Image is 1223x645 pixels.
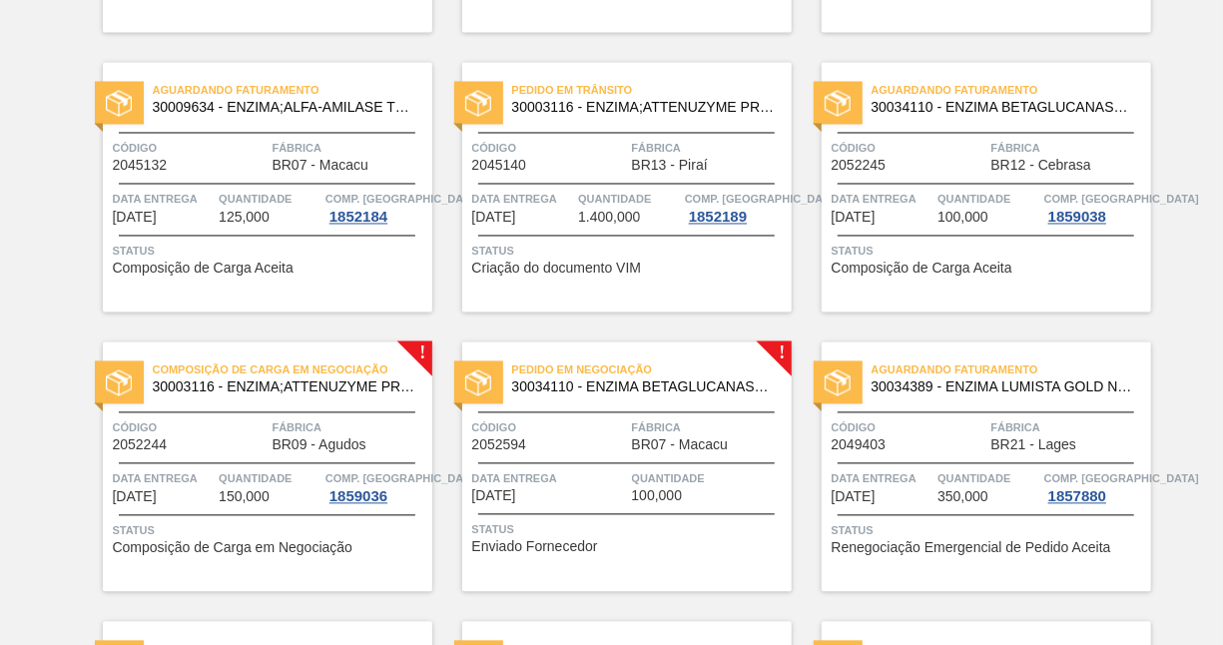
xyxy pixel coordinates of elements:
span: 30003116 - ENZIMA;ATTENUZYME PRO;NOVOZYMES; [512,101,776,116]
span: 30009634 - ENZIMA;ALFA-AMILASE TERMOESTÁVEL;TERMAMY [153,101,416,116]
span: 22/10/2025 [832,211,876,226]
span: Data Entrega [832,469,933,489]
span: Código [113,139,268,159]
span: Status [113,242,427,262]
span: 100,000 [937,211,988,226]
span: Aguardando Faturamento [872,81,1151,101]
img: status [106,370,132,396]
span: Fábrica [273,139,427,159]
span: Pedido em Trânsito [512,81,792,101]
a: Comp. [GEOGRAPHIC_DATA]1859036 [325,469,427,505]
span: Código [472,418,627,438]
div: 1859038 [1044,210,1110,226]
span: Status [832,242,1146,262]
a: statusPedido em Trânsito30003116 - ENZIMA;ATTENUZYME PRO;NOVOZYMES;Código2045140FábricaBR13 - Pir... [432,63,792,313]
span: 22/10/2025 [472,211,516,226]
span: 2052244 [113,438,168,453]
span: Comp. Carga [1044,469,1199,489]
span: 2052245 [832,159,887,174]
span: 20/10/2025 [113,211,157,226]
a: Comp. [GEOGRAPHIC_DATA]1857880 [1044,469,1146,505]
span: Status [472,520,787,540]
span: 350,000 [937,490,988,505]
span: Fábrica [991,418,1146,438]
span: 30034110 - ENZIMA BETAGLUCANASE ULTRAFLO PRIME [872,101,1135,116]
span: Criação do documento VIM [472,262,642,277]
span: Quantidade [632,469,787,489]
span: Fábrica [273,418,427,438]
span: 23/10/2025 [472,489,516,504]
span: BR12 - Cebrasa [991,159,1091,174]
span: 2049403 [832,438,887,453]
span: 150,000 [219,490,270,505]
div: 1852189 [685,210,751,226]
span: Data Entrega [472,469,627,489]
span: 1.400,000 [578,211,640,226]
span: Comp. Carga [1044,190,1199,210]
a: statusAguardando Faturamento30009634 - ENZIMA;ALFA-AMILASE TERMOESTÁVEL;TERMAMYCódigo2045132Fábri... [73,63,432,313]
a: !statusComposição de Carga em Negociação30003116 - ENZIMA;ATTENUZYME PRO;NOVOZYMES;Código2052244F... [73,342,432,592]
span: Status [472,242,787,262]
span: Status [832,521,1146,541]
span: Quantidade [937,469,1039,489]
span: 30034389 - ENZIMA LUMISTA GOLD NOVONESIS 25KG [872,380,1135,395]
span: Fábrica [632,418,787,438]
img: status [825,91,851,117]
span: 30003116 - ENZIMA;ATTENUZYME PRO;NOVOZYMES; [153,380,416,395]
span: Comp. Carga [325,469,480,489]
span: 22/10/2025 [113,490,157,505]
span: Data Entrega [832,190,933,210]
span: Fábrica [991,139,1146,159]
div: 1857880 [1044,489,1110,505]
span: Código [832,139,986,159]
span: Comp. Carga [325,190,480,210]
a: Comp. [GEOGRAPHIC_DATA]1859038 [1044,190,1146,226]
span: Status [113,521,427,541]
a: !statusPedido em Negociação30034110 - ENZIMA BETAGLUCANASE ULTRAFLO PRIMECódigo2052594FábricaBR07... [432,342,792,592]
span: Quantidade [219,190,320,210]
span: Composição de Carga em Negociação [113,541,352,556]
a: statusAguardando Faturamento30034389 - ENZIMA LUMISTA GOLD NOVONESIS 25KGCódigo2049403FábricaBR21... [792,342,1151,592]
span: 2052594 [472,438,527,453]
span: Data Entrega [113,469,215,489]
img: status [825,370,851,396]
span: Código [832,418,986,438]
a: statusAguardando Faturamento30034110 - ENZIMA BETAGLUCANASE ULTRAFLO PRIMECódigo2052245FábricaBR1... [792,63,1151,313]
span: BR21 - Lages [991,438,1077,453]
span: 100,000 [632,489,683,504]
span: Comp. Carga [685,190,840,210]
div: 1852184 [325,210,391,226]
span: Fábrica [632,139,787,159]
span: Código [113,418,268,438]
span: BR07 - Macacu [273,159,368,174]
span: Renegociação Emergencial de Pedido Aceita [832,541,1111,556]
img: status [465,370,491,396]
span: BR07 - Macacu [632,438,728,453]
span: Quantidade [219,469,320,489]
a: Comp. [GEOGRAPHIC_DATA]1852184 [325,190,427,226]
img: status [465,91,491,117]
span: Quantidade [937,190,1039,210]
span: 2045132 [113,159,168,174]
span: BR09 - Agudos [273,438,366,453]
span: 2045140 [472,159,527,174]
span: Data Entrega [113,190,215,210]
span: Aguardando Faturamento [153,81,432,101]
img: status [106,91,132,117]
span: Composição de Carga Aceita [113,262,294,277]
span: Data Entrega [472,190,574,210]
a: Comp. [GEOGRAPHIC_DATA]1852189 [685,190,787,226]
span: BR13 - Piraí [632,159,708,174]
span: 125,000 [219,211,270,226]
span: Quantidade [578,190,680,210]
span: Composição de Carga em Negociação [153,360,432,380]
span: Enviado Fornecedor [472,540,598,555]
span: Código [472,139,627,159]
span: Composição de Carga Aceita [832,262,1012,277]
span: 25/10/2025 [832,490,876,505]
div: 1859036 [325,489,391,505]
span: Pedido em Negociação [512,360,792,380]
span: Aguardando Faturamento [872,360,1151,380]
span: 30034110 - ENZIMA BETAGLUCANASE ULTRAFLO PRIME [512,380,776,395]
